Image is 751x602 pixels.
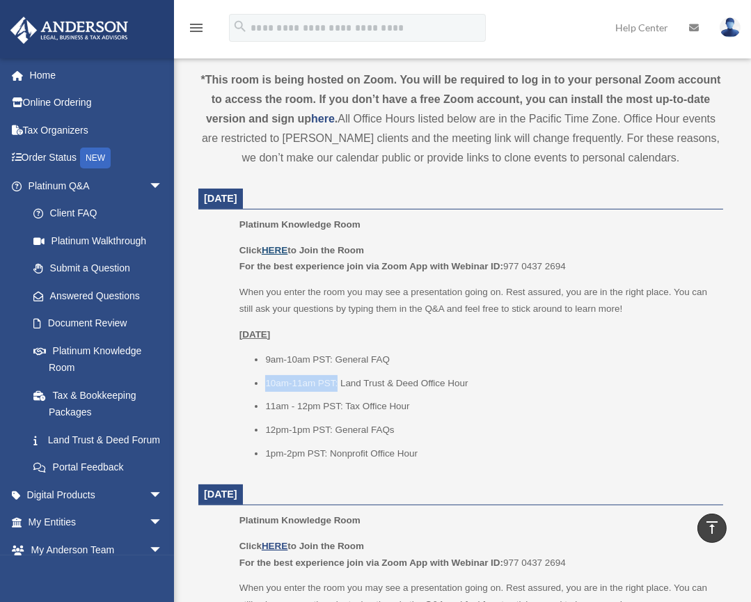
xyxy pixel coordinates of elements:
[19,310,184,338] a: Document Review
[19,454,184,482] a: Portal Feedback
[10,172,184,200] a: Platinum Q&Aarrow_drop_down
[311,113,335,125] a: here
[239,261,503,271] b: For the best experience join via Zoom App with Webinar ID:
[19,337,177,381] a: Platinum Knowledge Room
[149,172,177,200] span: arrow_drop_down
[19,200,184,228] a: Client FAQ
[265,422,713,438] li: 12pm-1pm PST: General FAQs
[704,519,720,536] i: vertical_align_top
[198,70,723,168] div: All Office Hours listed below are in the Pacific Time Zone. Office Hour events are restricted to ...
[239,515,361,525] span: Platinum Knowledge Room
[201,74,721,125] strong: *This room is being hosted on Zoom. You will be required to log in to your personal Zoom account ...
[239,242,713,275] p: 977 0437 2694
[19,227,184,255] a: Platinum Walkthrough
[239,557,503,568] b: For the best experience join via Zoom App with Webinar ID:
[239,219,361,230] span: Platinum Knowledge Room
[239,284,713,317] p: When you enter the room you may see a presentation going on. Rest assured, you are in the right p...
[265,445,713,462] li: 1pm-2pm PST: Nonprofit Office Hour
[239,245,364,255] b: Click to Join the Room
[6,17,132,44] img: Anderson Advisors Platinum Portal
[10,61,184,89] a: Home
[10,89,184,117] a: Online Ordering
[188,24,205,36] a: menu
[19,255,184,283] a: Submit a Question
[265,351,713,368] li: 9am-10am PST: General FAQ
[19,381,184,426] a: Tax & Bookkeeping Packages
[19,282,184,310] a: Answered Questions
[239,541,364,551] b: Click to Join the Room
[239,329,271,340] u: [DATE]
[149,536,177,564] span: arrow_drop_down
[204,489,237,500] span: [DATE]
[262,245,287,255] a: HERE
[188,19,205,36] i: menu
[10,144,184,173] a: Order StatusNEW
[80,148,111,168] div: NEW
[265,398,713,415] li: 11am - 12pm PST: Tax Office Hour
[19,426,184,454] a: Land Trust & Deed Forum
[697,514,727,543] a: vertical_align_top
[10,481,184,509] a: Digital Productsarrow_drop_down
[239,538,713,571] p: 977 0437 2694
[10,509,184,537] a: My Entitiesarrow_drop_down
[262,541,287,551] a: HERE
[149,481,177,509] span: arrow_drop_down
[720,17,741,38] img: User Pic
[232,19,248,34] i: search
[335,113,338,125] strong: .
[204,193,237,204] span: [DATE]
[265,375,713,392] li: 10am-11am PST: Land Trust & Deed Office Hour
[10,536,184,564] a: My Anderson Teamarrow_drop_down
[10,116,184,144] a: Tax Organizers
[149,509,177,537] span: arrow_drop_down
